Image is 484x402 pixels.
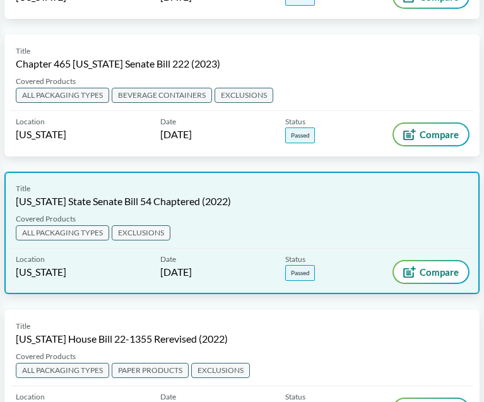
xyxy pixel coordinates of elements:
[285,127,315,143] span: Passed
[285,116,305,127] span: Status
[16,363,109,378] span: ALL PACKAGING TYPES
[285,265,315,281] span: Passed
[16,321,30,332] span: Title
[112,225,170,240] span: EXCLUSIONS
[394,261,468,283] button: Compare
[16,332,228,346] span: [US_STATE] House Bill 22-1355 Rerevised (2022)
[215,88,273,103] span: EXCLUSIONS
[160,127,192,141] span: [DATE]
[16,88,109,103] span: ALL PACKAGING TYPES
[112,363,189,378] span: PAPER PRODUCTS
[160,116,176,127] span: Date
[394,124,468,145] button: Compare
[16,213,76,225] span: Covered Products
[16,265,66,279] span: [US_STATE]
[16,194,231,208] span: [US_STATE] State Senate Bill 54 Chaptered (2022)
[285,254,305,265] span: Status
[16,183,30,194] span: Title
[420,267,459,277] span: Compare
[160,265,192,279] span: [DATE]
[16,45,30,57] span: Title
[16,116,45,127] span: Location
[16,254,45,265] span: Location
[16,57,220,71] span: Chapter 465 [US_STATE] Senate Bill 222 (2023)
[112,88,212,103] span: BEVERAGE CONTAINERS
[420,129,459,139] span: Compare
[16,225,109,240] span: ALL PACKAGING TYPES
[160,254,176,265] span: Date
[16,127,66,141] span: [US_STATE]
[16,76,76,87] span: Covered Products
[191,363,250,378] span: EXCLUSIONS
[16,351,76,362] span: Covered Products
